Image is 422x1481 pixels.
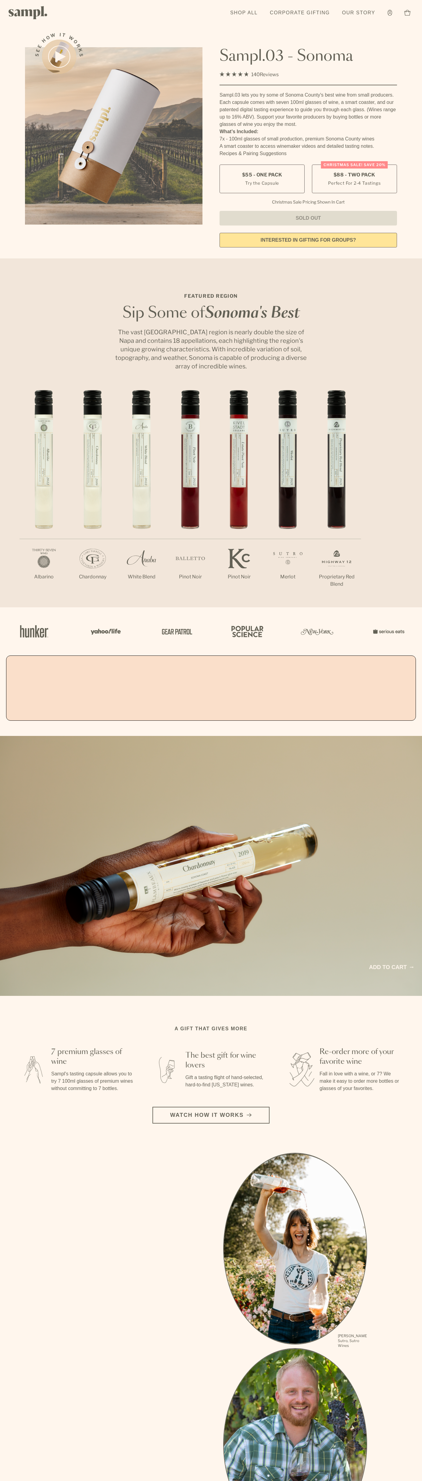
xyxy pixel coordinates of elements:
[328,180,381,186] small: Perfect For 2-4 Tastings
[370,618,406,645] img: Artboard_7_5b34974b-f019-449e-91fb-745f8d0877ee_x450.png
[51,1047,134,1067] h3: 7 premium glasses of wine
[369,963,413,971] a: Add to cart
[220,91,397,128] div: Sampl.03 lets you try some of Sonoma County's best wine from small producers. Each capsule comes ...
[338,1334,367,1348] p: [PERSON_NAME] Sutro, Sutro Wines
[175,1025,248,1032] h2: A gift that gives more
[152,1107,270,1124] button: Watch how it works
[166,573,215,581] p: Pinot Noir
[267,6,333,20] a: Corporate Gifting
[205,306,300,321] em: Sonoma's Best
[220,129,258,134] strong: What’s Included:
[42,40,76,74] button: See how it works
[113,306,309,321] h2: Sip Some of
[185,1074,268,1089] p: Gift a tasting flight of hand-selected, hard-to-find [US_STATE] wines.
[260,72,279,77] span: Reviews
[113,328,309,371] p: The vast [GEOGRAPHIC_DATA] region is nearly double the size of Napa and contains 18 appellations,...
[220,135,397,143] li: 7x - 100ml glasses of small production, premium Sonoma County wines
[228,618,265,645] img: Artboard_4_28b4d326-c26e-48f9-9c80-911f17d6414e_x450.png
[113,293,309,300] p: Featured Region
[68,573,117,581] p: Chardonnay
[51,1070,134,1092] p: Sampl's tasting capsule allows you to try 7 100ml glasses of premium wines without committing to ...
[220,47,397,66] h1: Sampl.03 - Sonoma
[16,618,52,645] img: Artboard_1_c8cd28af-0030-4af1-819c-248e302c7f06_x450.png
[20,573,68,581] p: Albarino
[334,172,375,178] span: $88 - Two Pack
[87,618,123,645] img: Artboard_6_04f9a106-072f-468a-bdd7-f11783b05722_x450.png
[220,233,397,247] a: interested in gifting for groups?
[321,161,388,169] div: Christmas SALE! Save 20%
[245,180,279,186] small: Try the Capsule
[220,211,397,226] button: Sold Out
[117,573,166,581] p: White Blend
[227,6,261,20] a: Shop All
[339,6,378,20] a: Our Story
[215,573,263,581] p: Pinot Noir
[25,47,202,225] img: Sampl.03 - Sonoma
[320,1047,402,1067] h3: Re-order more of your favorite wine
[299,618,335,645] img: Artboard_3_0b291449-6e8c-4d07-b2c2-3f3601a19cd1_x450.png
[9,6,48,19] img: Sampl logo
[242,172,282,178] span: $55 - One Pack
[263,573,312,581] p: Merlot
[251,72,260,77] span: 140
[220,150,397,157] li: Recipes & Pairing Suggestions
[269,199,348,205] li: Christmas Sale Pricing Shown In Cart
[157,618,194,645] img: Artboard_5_7fdae55a-36fd-43f7-8bfd-f74a06a2878e_x450.png
[220,70,279,79] div: 140Reviews
[320,1070,402,1092] p: Fall in love with a wine, or 7? We make it easy to order more bottles or glasses of your favorites.
[312,573,361,588] p: Proprietary Red Blend
[220,143,397,150] li: A smart coaster to access winemaker videos and detailed tasting notes.
[185,1051,268,1070] h3: The best gift for wine lovers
